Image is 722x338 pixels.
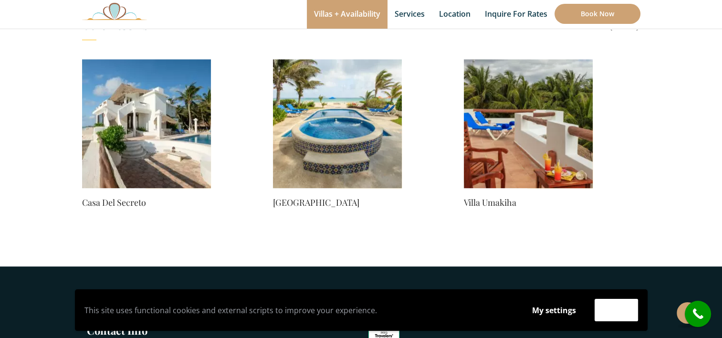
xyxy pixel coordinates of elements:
[687,303,709,325] i: call
[555,4,640,24] a: Book Now
[82,2,147,20] img: Awesome Logo
[82,196,211,209] a: Casa Del Secreto
[84,303,513,317] p: This site uses functional cookies and external scripts to improve your experience.
[685,301,711,327] a: call
[464,196,593,209] a: Villa Umakiha
[595,299,638,321] button: Accept
[523,299,585,321] button: My settings
[273,196,402,209] a: [GEOGRAPHIC_DATA]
